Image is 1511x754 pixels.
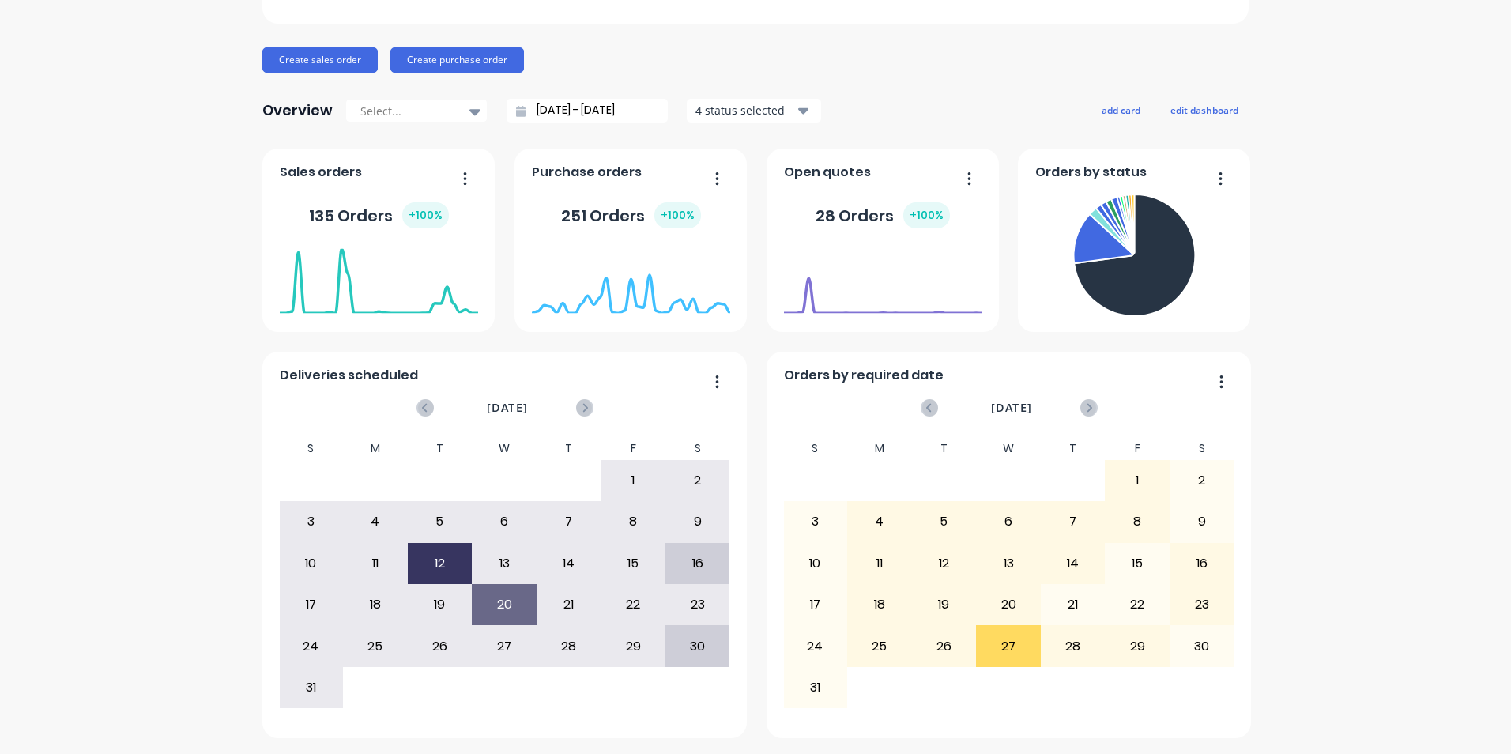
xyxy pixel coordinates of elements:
[784,502,847,541] div: 3
[977,626,1040,665] div: 27
[666,502,729,541] div: 9
[1042,544,1105,583] div: 14
[913,544,976,583] div: 12
[666,544,729,583] div: 16
[1170,502,1234,541] div: 9
[687,99,821,123] button: 4 status selected
[991,399,1032,417] span: [DATE]
[1106,502,1169,541] div: 8
[262,47,378,73] button: Create sales order
[473,502,536,541] div: 6
[409,544,472,583] div: 12
[1041,437,1106,460] div: T
[344,585,407,624] div: 18
[816,202,950,228] div: 28 Orders
[695,102,795,119] div: 4 status selected
[848,585,911,624] div: 18
[1105,437,1170,460] div: F
[473,626,536,665] div: 27
[848,502,911,541] div: 4
[1170,626,1234,665] div: 30
[784,585,847,624] div: 17
[409,626,472,665] div: 26
[783,437,848,460] div: S
[654,202,701,228] div: + 100 %
[666,626,729,665] div: 30
[601,544,665,583] div: 15
[487,399,528,417] span: [DATE]
[1170,437,1234,460] div: S
[402,202,449,228] div: + 100 %
[262,95,333,126] div: Overview
[784,626,847,665] div: 24
[409,585,472,624] div: 19
[280,163,362,182] span: Sales orders
[913,585,976,624] div: 19
[1042,585,1105,624] div: 21
[390,47,524,73] button: Create purchase order
[537,502,601,541] div: 7
[1042,626,1105,665] div: 28
[847,437,912,460] div: M
[903,202,950,228] div: + 100 %
[784,366,944,385] span: Orders by required date
[848,626,911,665] div: 25
[309,202,449,228] div: 135 Orders
[1170,544,1234,583] div: 16
[344,544,407,583] div: 11
[280,585,343,624] div: 17
[1160,100,1249,120] button: edit dashboard
[280,668,343,707] div: 31
[1106,461,1169,500] div: 1
[473,585,536,624] div: 20
[344,502,407,541] div: 4
[976,437,1041,460] div: W
[537,626,601,665] div: 28
[977,544,1040,583] div: 13
[1035,163,1147,182] span: Orders by status
[408,437,473,460] div: T
[601,626,665,665] div: 29
[601,502,665,541] div: 8
[666,585,729,624] div: 23
[409,502,472,541] div: 5
[473,544,536,583] div: 13
[537,437,601,460] div: T
[601,585,665,624] div: 22
[913,626,976,665] div: 26
[537,544,601,583] div: 14
[1106,585,1169,624] div: 22
[280,502,343,541] div: 3
[1170,585,1234,624] div: 23
[912,437,977,460] div: T
[1106,544,1169,583] div: 15
[601,461,665,500] div: 1
[280,626,343,665] div: 24
[280,544,343,583] div: 10
[343,437,408,460] div: M
[1106,626,1169,665] div: 29
[537,585,601,624] div: 21
[666,461,729,500] div: 2
[532,163,642,182] span: Purchase orders
[344,626,407,665] div: 25
[784,163,871,182] span: Open quotes
[784,668,847,707] div: 31
[665,437,730,460] div: S
[472,437,537,460] div: W
[784,544,847,583] div: 10
[561,202,701,228] div: 251 Orders
[1042,502,1105,541] div: 7
[913,502,976,541] div: 5
[1170,461,1234,500] div: 2
[977,502,1040,541] div: 6
[601,437,665,460] div: F
[977,585,1040,624] div: 20
[848,544,911,583] div: 11
[279,437,344,460] div: S
[1091,100,1151,120] button: add card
